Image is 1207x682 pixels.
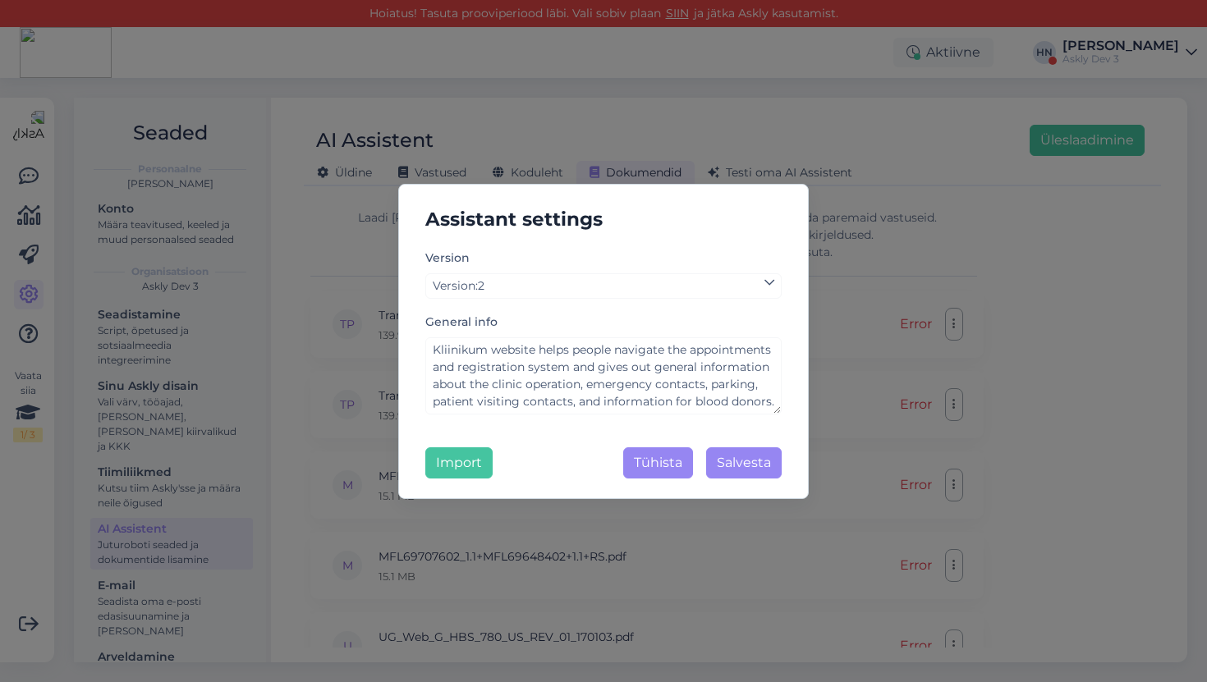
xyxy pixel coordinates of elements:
button: Salvesta [706,447,782,478]
label: General info [425,314,504,331]
label: Version [425,249,476,267]
textarea: Kliinikum website helps people navigate the appointments and registration system and gives out ge... [425,337,782,414]
h5: Assistant settings [412,204,795,235]
span: Salvesta [717,455,771,470]
button: Import [425,447,493,478]
button: Tühista [623,447,693,478]
span: Version : 2 [433,278,484,293]
a: Version:2 [425,273,782,299]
